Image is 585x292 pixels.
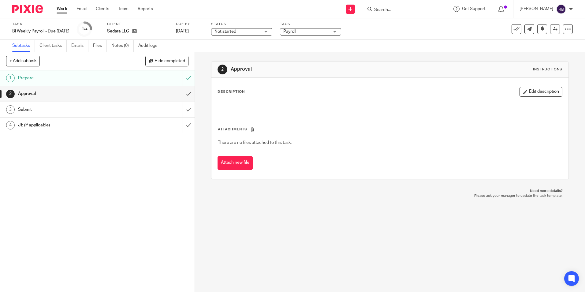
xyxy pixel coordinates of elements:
[111,40,134,52] a: Notes (0)
[218,156,253,170] button: Attach new file
[155,59,185,64] span: Hide completed
[107,22,168,27] label: Client
[12,40,35,52] a: Subtasks
[39,40,67,52] a: Client tasks
[107,28,129,34] p: Sedara LLC
[84,28,88,31] small: /4
[218,140,292,145] span: There are no files attached to this task.
[6,56,40,66] button: + Add subtask
[280,22,341,27] label: Tags
[96,6,109,12] a: Clients
[6,74,15,82] div: 1
[218,65,227,74] div: 2
[211,22,272,27] label: Status
[138,40,162,52] a: Audit logs
[12,22,69,27] label: Task
[231,66,403,73] h1: Approval
[93,40,107,52] a: Files
[374,7,429,13] input: Search
[12,5,43,13] img: Pixie
[556,4,566,14] img: svg%3E
[81,25,88,32] div: 1
[18,105,123,114] h1: Submit
[6,105,15,114] div: 3
[12,28,69,34] div: Bi Weekly Payroll - Due Wednesday
[176,22,203,27] label: Due by
[71,40,88,52] a: Emails
[217,189,562,193] p: Need more details?
[462,7,486,11] span: Get Support
[118,6,129,12] a: Team
[533,67,562,72] div: Instructions
[6,90,15,98] div: 2
[138,6,153,12] a: Reports
[218,89,245,94] p: Description
[18,73,123,83] h1: Prepare
[6,121,15,129] div: 4
[176,29,189,33] span: [DATE]
[214,29,236,34] span: Not started
[520,87,562,97] button: Edit description
[12,28,69,34] div: Bi Weekly Payroll - Due [DATE]
[217,193,562,198] p: Please ask your manager to update the task template.
[145,56,188,66] button: Hide completed
[57,6,67,12] a: Work
[520,6,553,12] p: [PERSON_NAME]
[18,121,123,130] h1: JE (if applicable)
[218,128,247,131] span: Attachments
[283,29,296,34] span: Payroll
[76,6,87,12] a: Email
[18,89,123,98] h1: Approval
